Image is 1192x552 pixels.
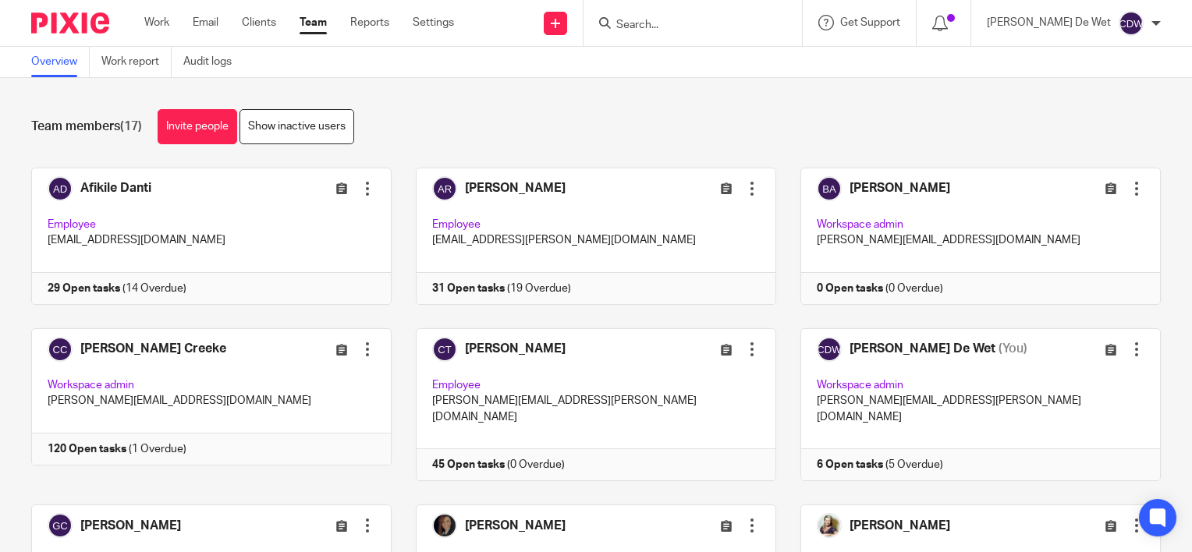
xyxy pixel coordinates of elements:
span: (17) [120,120,142,133]
h1: Team members [31,119,142,135]
a: Work report [101,47,172,77]
a: Reports [350,15,389,30]
span: Get Support [840,17,900,28]
a: Clients [242,15,276,30]
a: Overview [31,47,90,77]
a: Settings [413,15,454,30]
img: svg%3E [1119,11,1144,36]
a: Email [193,15,218,30]
img: Pixie [31,12,109,34]
a: Team [300,15,327,30]
input: Search [615,19,755,33]
a: Audit logs [183,47,243,77]
a: Show inactive users [239,109,354,144]
p: [PERSON_NAME] De Wet [987,15,1111,30]
a: Invite people [158,109,237,144]
a: Work [144,15,169,30]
